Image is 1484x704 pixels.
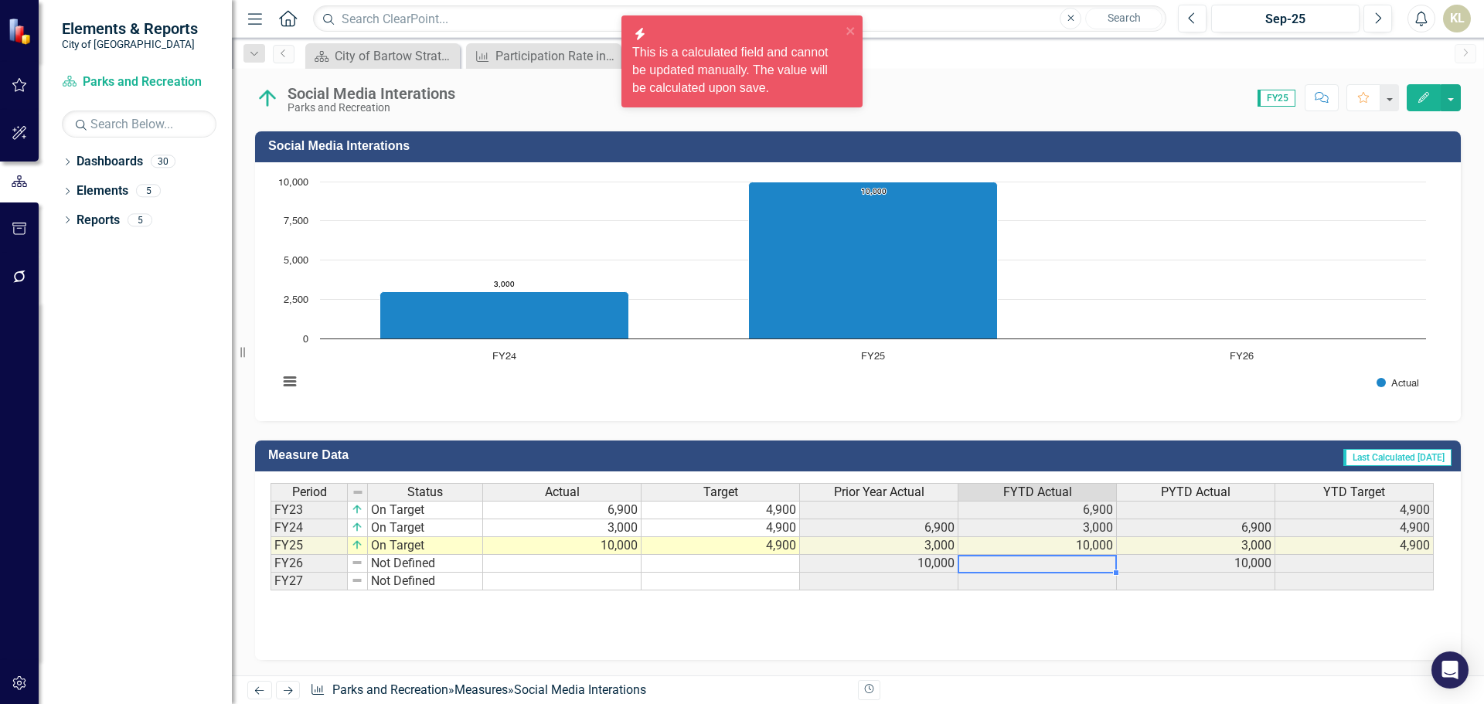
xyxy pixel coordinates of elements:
[288,85,455,102] div: Social Media Interations
[1161,485,1230,499] span: PYTD Actual
[284,295,308,305] text: 2,500
[62,38,198,50] small: City of [GEOGRAPHIC_DATA]
[834,485,924,499] span: Prior Year Actual
[1275,501,1434,519] td: 4,900
[703,485,738,499] span: Target
[271,537,348,555] td: FY25
[368,537,483,555] td: On Target
[271,519,348,537] td: FY24
[255,86,280,111] img: On Target
[861,352,885,362] text: FY25
[1003,485,1072,499] span: FYTD Actual
[292,485,327,499] span: Period
[632,44,841,97] div: This is a calculated field and cannot be updated manually. The value will be calculated upon save.
[642,519,800,537] td: 4,900
[309,46,456,66] a: City of Bartow Strategy and Performance Dashboard
[62,111,216,138] input: Search Below...
[368,555,483,573] td: Not Defined
[846,22,856,39] button: close
[62,73,216,91] a: Parks and Recreation
[351,521,363,533] img: v3YYN6tj8cIIQQQgghhBBCF9k3ng1qE9ojsbYAAAAASUVORK5CYII=
[1108,12,1141,24] span: Search
[958,519,1117,537] td: 3,000
[492,352,516,362] text: FY24
[958,537,1117,555] td: 10,000
[351,503,363,515] img: v3YYN6tj8cIIQQQgghhBBCF9k3ng1qE9ojsbYAAAAASUVORK5CYII=
[332,682,448,697] a: Parks and Recreation
[1117,555,1275,573] td: 10,000
[1117,537,1275,555] td: 3,000
[800,537,958,555] td: 3,000
[483,519,642,537] td: 3,000
[268,139,1453,153] h3: Social Media Interations
[352,486,364,498] img: 8DAGhfEEPCf229AAAAAElFTkSuQmCC
[77,182,128,200] a: Elements
[313,5,1166,32] input: Search ClearPoint...
[1275,537,1434,555] td: 4,900
[368,573,483,590] td: Not Defined
[1431,651,1469,689] div: Open Intercom Messenger
[128,213,152,226] div: 5
[1211,5,1360,32] button: Sep-25
[310,682,846,699] div: » »
[494,281,515,288] text: 3,000
[407,485,443,499] span: Status
[284,216,308,226] text: 7,500
[271,573,348,590] td: FY27
[1275,519,1434,537] td: 4,900
[483,537,642,555] td: 10,000
[271,174,1445,406] div: Chart. Highcharts interactive chart.
[642,537,800,555] td: 4,900
[1258,90,1295,107] span: FY25
[368,501,483,519] td: On Target
[958,501,1117,519] td: 6,900
[303,335,308,345] text: 0
[77,212,120,230] a: Reports
[8,18,35,45] img: ClearPoint Strategy
[278,178,308,188] text: 10,000
[1343,449,1452,466] span: Last Calculated [DATE]
[1377,377,1419,389] button: Show Actual
[351,539,363,551] img: v3YYN6tj8cIIQQQgghhBBCF9k3ng1qE9ojsbYAAAAASUVORK5CYII=
[268,448,769,462] h3: Measure Data
[1230,352,1254,362] text: FY26
[271,555,348,573] td: FY26
[1443,5,1471,32] button: KL
[800,555,958,573] td: 10,000
[288,102,455,114] div: Parks and Recreation
[77,153,143,171] a: Dashboards
[271,501,348,519] td: FY23
[351,574,363,587] img: 8DAGhfEEPCf229AAAAAElFTkSuQmCC
[271,174,1434,406] svg: Interactive chart
[335,46,456,66] div: City of Bartow Strategy and Performance Dashboard
[1217,10,1354,29] div: Sep-25
[136,185,161,198] div: 5
[380,292,629,339] path: FY24, 3,000. Actual.
[749,182,998,339] path: FY25, 10,000. Actual.
[351,556,363,569] img: 8DAGhfEEPCf229AAAAAElFTkSuQmCC
[545,485,580,499] span: Actual
[861,188,887,196] text: 10,000
[800,519,958,537] td: 6,900
[151,155,175,168] div: 30
[495,46,617,66] div: Participation Rate in Parks and Recreation Activities
[483,501,642,519] td: 6,900
[1117,519,1275,537] td: 6,900
[1323,485,1385,499] span: YTD Target
[514,682,646,697] div: Social Media Interations
[368,519,483,537] td: On Target
[470,46,617,66] a: Participation Rate in Parks and Recreation Activities
[279,371,301,393] button: View chart menu, Chart
[642,501,800,519] td: 4,900
[454,682,508,697] a: Measures
[62,19,198,38] span: Elements & Reports
[1085,8,1162,29] button: Search
[284,256,308,266] text: 5,000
